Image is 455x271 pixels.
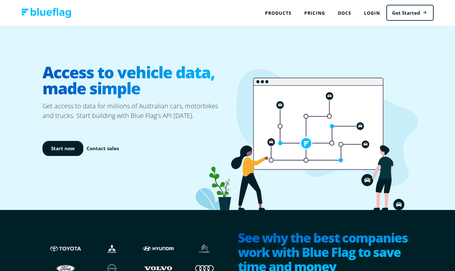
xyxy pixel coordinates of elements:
img: Mistubishi logo [95,243,129,255]
a: Start now [42,141,83,156]
a: Login to Blue Flag application [358,6,386,19]
img: Blue Flag logo [21,8,71,18]
p: Get access to data for millions of Australian cars, motorbikes and trucks. Start building with Bl... [42,101,228,120]
img: Hyundai logo [141,243,175,255]
a: Docs [331,6,358,19]
div: Products [259,6,298,19]
a: Get Started [386,5,434,21]
img: Citroen logo [188,243,221,255]
img: Toyota logo [49,243,82,255]
a: Contact sales [87,145,119,152]
h1: Access to vehicle data, made simple [42,59,228,101]
a: Pricing [298,6,331,19]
